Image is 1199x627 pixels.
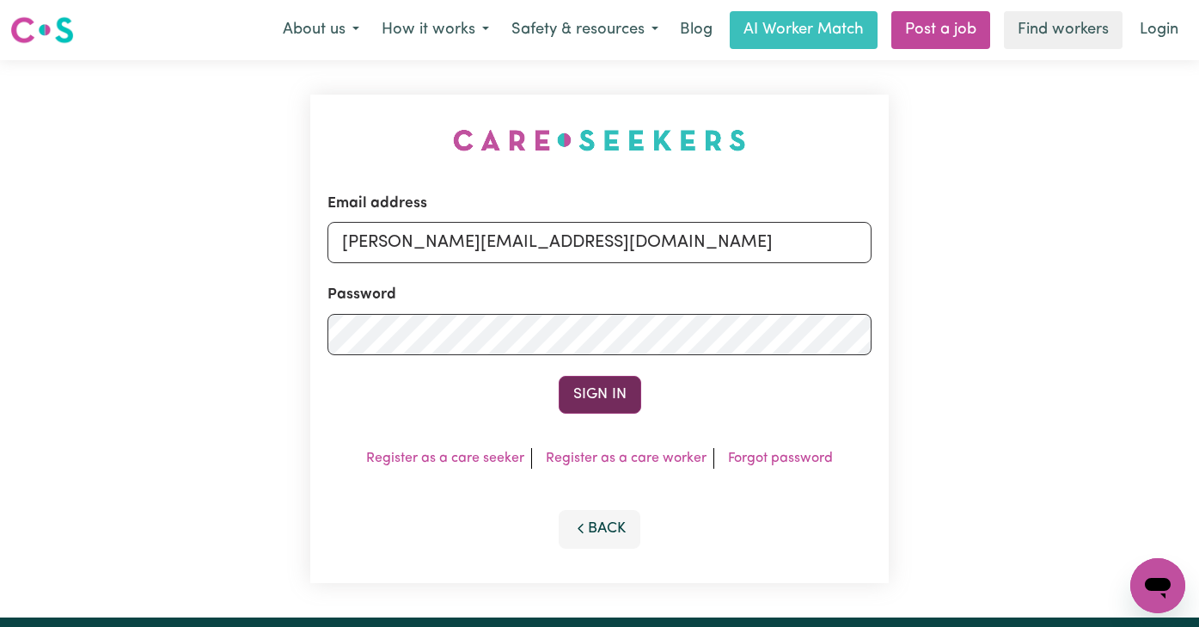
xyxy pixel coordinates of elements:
a: AI Worker Match [730,11,878,49]
button: Sign In [559,376,641,414]
button: About us [272,12,370,48]
a: Register as a care worker [546,452,707,465]
button: Back [559,510,641,548]
a: Post a job [891,11,990,49]
button: How it works [370,12,500,48]
a: Blog [670,11,723,49]
img: Careseekers logo [10,15,74,46]
a: Careseekers logo [10,10,74,50]
a: Forgot password [728,452,833,465]
a: Find workers [1004,11,1123,49]
input: Email address [327,222,872,263]
a: Register as a care seeker [366,452,524,465]
iframe: Button to launch messaging window [1130,558,1185,613]
button: Safety & resources [500,12,670,48]
label: Email address [327,193,427,215]
label: Password [327,284,396,306]
a: Login [1129,11,1189,49]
